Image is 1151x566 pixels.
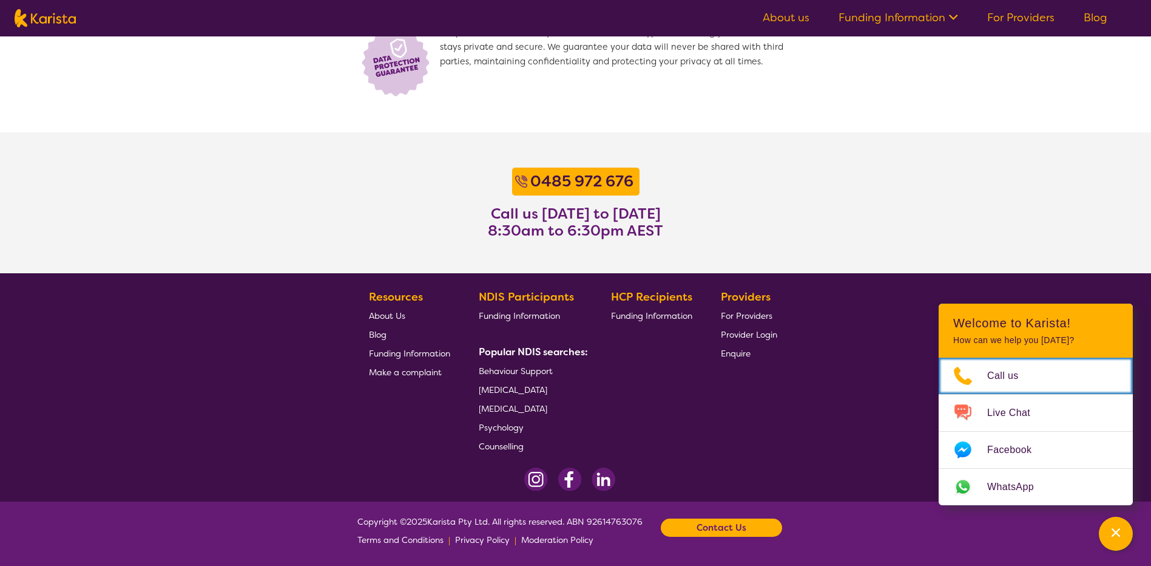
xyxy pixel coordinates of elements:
[369,290,423,304] b: Resources
[440,26,794,98] span: We prioritise data security with end-to-end encryption, ensuring your information stays private a...
[448,531,450,549] p: |
[488,205,663,239] h3: Call us [DATE] to [DATE] 8:30am to 6:30pm AEST
[479,366,553,377] span: Behaviour Support
[697,519,746,537] b: Contact Us
[369,367,442,378] span: Make a complaint
[479,422,524,433] span: Psychology
[939,304,1133,505] div: Channel Menu
[357,534,444,545] span: Terms and Conditions
[953,316,1118,330] h2: Welcome to Karista!
[479,403,547,414] span: [MEDICAL_DATA]
[357,531,444,549] a: Terms and Conditions
[611,306,692,325] a: Funding Information
[524,468,548,491] img: Instagram
[763,10,809,25] a: About us
[357,513,643,549] span: Copyright © 2025 Karista Pty Ltd. All rights reserved. ABN 92614763076
[987,367,1033,385] span: Call us
[369,306,450,325] a: About Us
[369,310,405,321] span: About Us
[721,348,751,359] span: Enquire
[369,344,450,363] a: Funding Information
[558,468,582,491] img: Facebook
[479,418,583,437] a: Psychology
[521,531,593,549] a: Moderation Policy
[479,361,583,380] a: Behaviour Support
[987,478,1048,496] span: WhatsApp
[369,329,386,340] span: Blog
[987,441,1046,459] span: Facebook
[939,469,1133,505] a: Web link opens in a new tab.
[479,306,583,325] a: Funding Information
[721,325,777,344] a: Provider Login
[479,290,574,304] b: NDIS Participants
[721,329,777,340] span: Provider Login
[479,399,583,418] a: [MEDICAL_DATA]
[839,10,958,25] a: Funding Information
[521,534,593,545] span: Moderation Policy
[1084,10,1107,25] a: Blog
[479,380,583,399] a: [MEDICAL_DATA]
[721,306,777,325] a: For Providers
[479,310,560,321] span: Funding Information
[357,26,440,98] img: Lock icon
[611,290,692,304] b: HCP Recipients
[515,531,516,549] p: |
[721,310,772,321] span: For Providers
[479,384,547,395] span: [MEDICAL_DATA]
[369,363,450,381] a: Make a complaint
[15,9,76,27] img: Karista logo
[592,468,615,491] img: LinkedIn
[987,10,1055,25] a: For Providers
[527,171,636,193] a: 0485 972 676
[611,310,692,321] span: Funding Information
[1099,517,1133,551] button: Channel Menu
[369,325,450,344] a: Blog
[479,437,583,455] a: Counselling
[479,441,524,452] span: Counselling
[479,346,588,358] b: Popular NDIS searches:
[939,358,1133,505] ul: Choose channel
[515,176,527,188] img: Call icon
[455,534,510,545] span: Privacy Policy
[953,335,1118,346] p: How can we help you [DATE]?
[987,404,1045,422] span: Live Chat
[721,344,777,363] a: Enquire
[455,531,510,549] a: Privacy Policy
[721,290,771,304] b: Providers
[530,171,633,191] b: 0485 972 676
[369,348,450,359] span: Funding Information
